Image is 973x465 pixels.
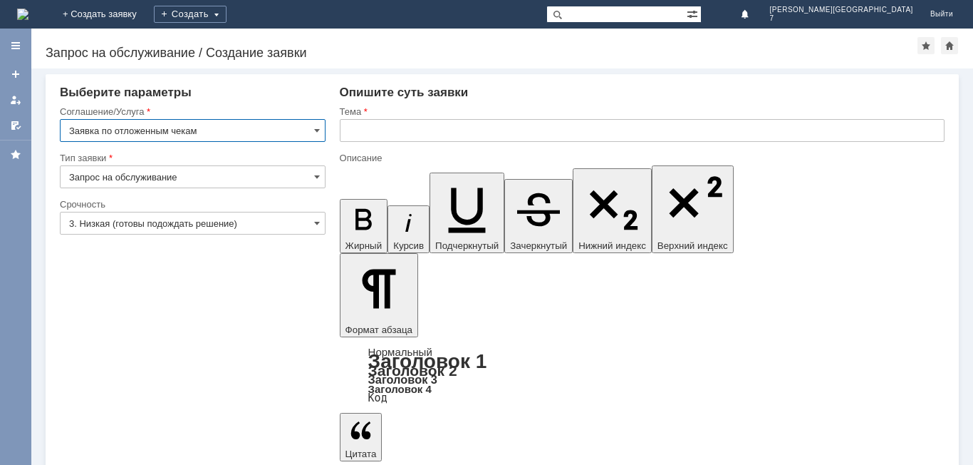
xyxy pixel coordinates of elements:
a: Мои согласования [4,114,27,137]
button: Подчеркнутый [430,173,504,253]
span: Выберите параметры [60,86,192,99]
button: Жирный [340,199,388,253]
span: Зачеркнутый [510,240,567,251]
span: Жирный [345,240,383,251]
div: Тип заявки [60,153,323,163]
button: Цитата [340,413,383,461]
span: Курсив [393,240,424,251]
a: Нормальный [368,346,432,358]
div: Добавить в избранное [917,37,935,54]
button: Нижний индекс [573,168,652,253]
button: Верхний индекс [652,165,734,253]
button: Зачеркнутый [504,179,573,253]
span: Верхний индекс [657,240,728,251]
div: Описание [340,153,942,163]
img: logo [17,9,28,20]
a: Заголовок 3 [368,373,437,386]
div: Запрос на обслуживание / Создание заявки [46,46,917,60]
a: Перейти на домашнюю страницу [17,9,28,20]
a: Заголовок 2 [368,362,457,379]
span: Подчеркнутый [435,240,499,251]
span: 7 [770,14,913,23]
div: Сделать домашней страницей [941,37,958,54]
div: Создать [154,6,227,23]
div: Формат абзаца [340,347,945,403]
span: Опишите суть заявки [340,86,469,99]
span: Расширенный поиск [687,6,701,20]
button: Курсив [387,205,430,253]
span: Формат абзаца [345,325,412,335]
span: [PERSON_NAME][GEOGRAPHIC_DATA] [770,6,913,14]
span: Цитата [345,449,377,459]
a: Заголовок 1 [368,350,487,372]
div: Срочность [60,200,323,209]
a: Код [368,392,387,404]
a: Создать заявку [4,63,27,86]
a: Заголовок 4 [368,383,432,395]
div: Тема [340,107,942,116]
div: Соглашение/Услуга [60,107,323,116]
a: Мои заявки [4,88,27,111]
button: Формат абзаца [340,253,418,337]
span: Нижний индекс [578,240,646,251]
